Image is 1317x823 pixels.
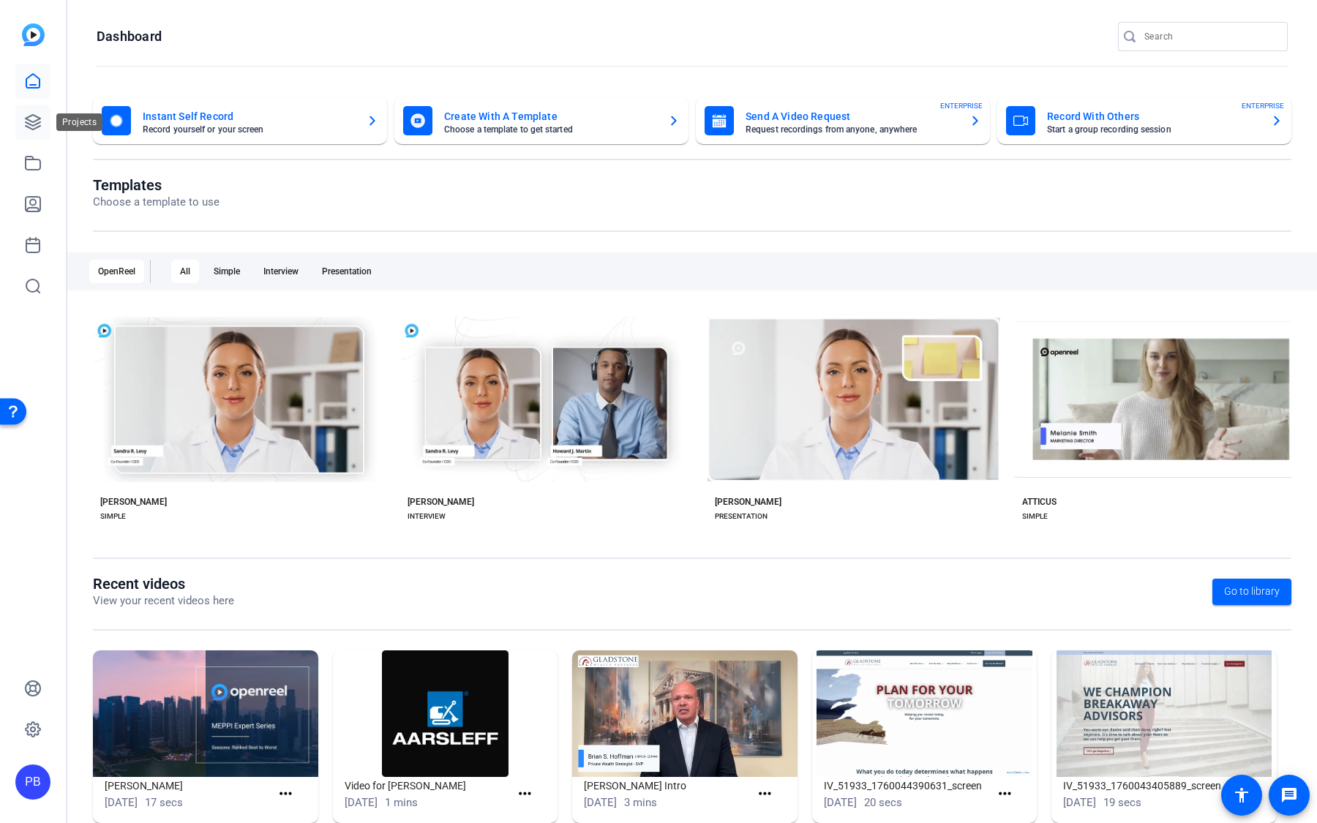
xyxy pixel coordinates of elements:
[1103,796,1141,809] span: 19 secs
[996,785,1014,803] mat-icon: more_horiz
[93,593,234,609] p: View your recent videos here
[22,23,45,46] img: blue-gradient.svg
[143,125,355,134] mat-card-subtitle: Record yourself or your screen
[345,777,511,794] h1: Video for [PERSON_NAME]
[1063,796,1096,809] span: [DATE]
[516,785,534,803] mat-icon: more_horiz
[56,113,102,131] div: Projects
[143,108,355,125] mat-card-title: Instant Self Record
[15,764,50,800] div: PB
[824,796,857,809] span: [DATE]
[408,511,446,522] div: INTERVIEW
[1212,579,1291,605] a: Go to library
[624,796,657,809] span: 3 mins
[715,496,781,508] div: [PERSON_NAME]
[864,796,902,809] span: 20 secs
[1280,786,1298,804] mat-icon: message
[345,796,378,809] span: [DATE]
[584,796,617,809] span: [DATE]
[93,194,219,211] p: Choose a template to use
[1022,496,1057,508] div: ATTICUS
[584,777,750,794] h1: [PERSON_NAME] Intro
[940,100,983,111] span: ENTERPRISE
[1233,786,1250,804] mat-icon: accessibility
[756,785,774,803] mat-icon: more_horiz
[145,796,183,809] span: 17 secs
[93,650,318,777] img: Meagan Sample
[105,796,138,809] span: [DATE]
[1022,511,1048,522] div: SIMPLE
[394,97,688,144] button: Create With A TemplateChoose a template to get started
[93,176,219,194] h1: Templates
[444,108,656,125] mat-card-title: Create With A Template
[1051,650,1277,777] img: IV_51933_1760043405889_screen
[572,650,798,777] img: Brian Hoffman Intro
[385,796,418,809] span: 1 mins
[89,260,144,283] div: OpenReel
[100,511,126,522] div: SIMPLE
[255,260,307,283] div: Interview
[93,575,234,593] h1: Recent videos
[997,97,1291,144] button: Record With OthersStart a group recording sessionENTERPRISE
[205,260,249,283] div: Simple
[105,777,271,794] h1: [PERSON_NAME]
[696,97,990,144] button: Send A Video RequestRequest recordings from anyone, anywhereENTERPRISE
[93,97,387,144] button: Instant Self RecordRecord yourself or your screen
[333,650,558,777] img: Video for Therese
[1047,125,1259,134] mat-card-subtitle: Start a group recording session
[812,650,1038,777] img: IV_51933_1760044390631_screen
[1144,28,1276,45] input: Search
[444,125,656,134] mat-card-subtitle: Choose a template to get started
[1047,108,1259,125] mat-card-title: Record With Others
[408,496,474,508] div: [PERSON_NAME]
[824,777,990,794] h1: IV_51933_1760044390631_screen
[1224,584,1280,599] span: Go to library
[313,260,380,283] div: Presentation
[746,125,958,134] mat-card-subtitle: Request recordings from anyone, anywhere
[1242,100,1284,111] span: ENTERPRISE
[715,511,768,522] div: PRESENTATION
[1063,777,1229,794] h1: IV_51933_1760043405889_screen
[97,28,162,45] h1: Dashboard
[171,260,199,283] div: All
[100,496,167,508] div: [PERSON_NAME]
[746,108,958,125] mat-card-title: Send A Video Request
[277,785,295,803] mat-icon: more_horiz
